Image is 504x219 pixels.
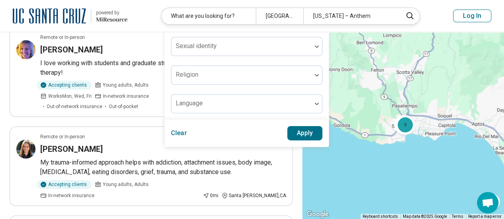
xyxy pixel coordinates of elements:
[396,115,415,134] div: 9
[453,10,491,22] button: Log In
[468,214,502,219] a: Report a map error
[40,133,85,140] p: Remote or In-person
[37,180,92,189] div: Accepting clients
[477,192,498,213] div: Open chat
[176,42,217,50] label: Sexual identity
[96,9,127,16] div: powered by
[176,71,198,78] label: Religion
[203,192,218,199] div: 0 mi
[109,103,138,110] span: Out-of-pocket
[103,93,149,100] span: In-network insurance
[40,44,103,55] h3: [PERSON_NAME]
[256,8,303,24] div: [GEOGRAPHIC_DATA]
[13,6,127,25] a: University of California at Santa Cruzpowered by
[171,126,187,140] button: Clear
[222,192,286,199] div: Santa [PERSON_NAME] , CA
[103,81,149,89] span: Young adults, Adults
[47,103,102,110] span: Out-of-network insurance
[37,81,92,89] div: Accepting clients
[48,192,94,199] span: In-network insurance
[40,58,286,78] p: I love working with students and graduate student population. I have had great results in therapy!
[40,158,286,177] p: My trauma-informed approach helps with addiction, attachment issues, body image, [MEDICAL_DATA], ...
[103,181,149,188] span: Young adults, Adults
[40,143,103,155] h3: [PERSON_NAME]
[176,99,203,107] label: Language
[40,34,85,41] p: Remote or In-person
[452,214,463,219] a: Terms (opens in new tab)
[287,126,323,140] button: Apply
[161,8,256,24] div: What are you looking for?
[303,8,398,24] div: [US_STATE] – Anthem
[48,93,92,100] span: Works Mon, Wed, Fri
[403,214,447,219] span: Map data ©2025 Google
[13,6,86,25] img: University of California at Santa Cruz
